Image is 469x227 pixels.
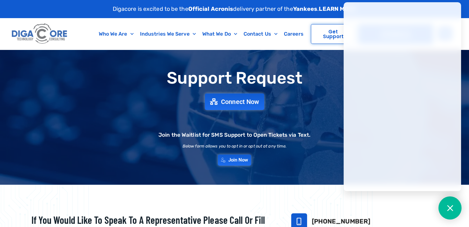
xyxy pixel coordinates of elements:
[293,5,318,12] strong: Yankees
[96,27,137,41] a: Who We Are
[312,217,370,225] a: [PHONE_NUMBER]
[318,29,349,39] span: Get Support
[218,155,251,166] a: Join Now
[113,5,357,13] p: Digacore is excited to be the delivery partner of the .
[205,93,264,110] a: Connect Now
[319,5,356,12] a: LEARN MORE
[199,27,240,41] a: What We Do
[158,132,311,138] h2: Join the Waitlist for SMS Support to Open Tickets via Text.
[16,69,454,87] h1: Support Request
[228,158,248,162] span: Join Now
[240,27,281,41] a: Contact Us
[94,27,308,41] nav: Menu
[221,99,259,105] span: Connect Now
[344,2,461,191] iframe: Chatgenie Messenger
[188,5,233,12] strong: Official Acronis
[281,27,307,41] a: Careers
[10,21,69,46] img: Digacore logo 1
[183,144,287,148] h2: Below form allows you to opt in or opt out at any time.
[137,27,199,41] a: Industries We Serve
[311,24,355,44] a: Get Support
